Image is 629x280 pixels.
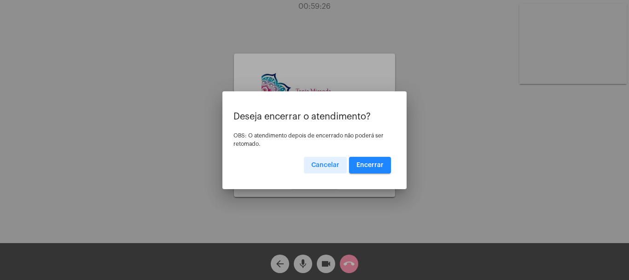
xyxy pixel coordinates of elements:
[304,157,347,173] button: Cancelar
[233,112,396,122] p: Deseja encerrar o atendimento?
[356,162,384,168] span: Encerrar
[349,157,391,173] button: Encerrar
[233,133,384,147] span: OBS: O atendimento depois de encerrado não poderá ser retomado.
[311,162,339,168] span: Cancelar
